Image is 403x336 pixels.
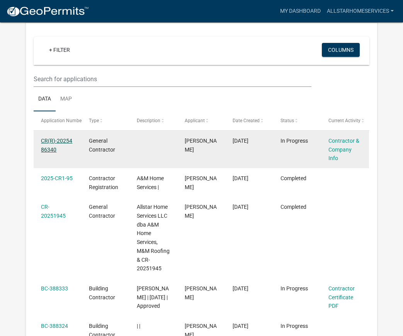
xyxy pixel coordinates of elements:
[281,204,306,210] span: Completed
[41,118,83,123] span: Application Number
[233,285,248,292] span: 03/12/2025
[233,138,248,144] span: 10/01/2025
[281,118,294,123] span: Status
[89,138,115,153] span: General Contractor
[137,285,169,309] span: Alisha | 04/04/2025 | Approved
[89,204,115,219] span: General Contractor
[137,175,164,190] span: A&M Home Services |
[89,175,118,190] span: Contractor Registration
[89,285,115,300] span: Building Contractor
[137,118,160,123] span: Description
[41,175,73,181] a: 2025-CR1-95
[177,111,225,130] datatable-header-cell: Applicant
[41,138,72,153] a: CR(R)-2025486340
[41,285,68,292] a: BC-388333
[185,204,217,219] span: Alisha Patel
[34,111,82,130] datatable-header-cell: Application Number
[137,204,170,271] span: Allstar Home Services LLC dba A&M Home Services, M&M Roofing & CR-20251945
[185,175,217,190] span: Alisha Patel
[328,138,359,162] a: Contractor & Company Info
[233,175,248,181] span: 09/29/2025
[185,285,217,300] span: Alisha Patel
[34,87,56,112] a: Data
[233,204,248,210] span: 09/23/2025
[41,323,68,329] a: BC-388324
[185,138,217,153] span: Alisha Patel
[233,118,260,123] span: Date Created
[328,285,355,309] a: Contractor Certificate PDF
[41,204,66,219] a: CR-20251945
[233,323,248,329] span: 03/12/2025
[281,323,308,329] span: In Progress
[277,4,324,19] a: My Dashboard
[34,71,311,87] input: Search for applications
[281,138,308,144] span: In Progress
[185,118,205,123] span: Applicant
[89,118,99,123] span: Type
[43,43,76,57] a: + Filter
[281,285,308,292] span: In Progress
[328,118,360,123] span: Current Activity
[137,323,140,329] span: | |
[281,175,306,181] span: Completed
[82,111,129,130] datatable-header-cell: Type
[321,111,369,130] datatable-header-cell: Current Activity
[56,87,77,112] a: Map
[225,111,273,130] datatable-header-cell: Date Created
[129,111,177,130] datatable-header-cell: Description
[273,111,321,130] datatable-header-cell: Status
[322,43,360,57] button: Columns
[324,4,397,19] a: Allstarhomeservices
